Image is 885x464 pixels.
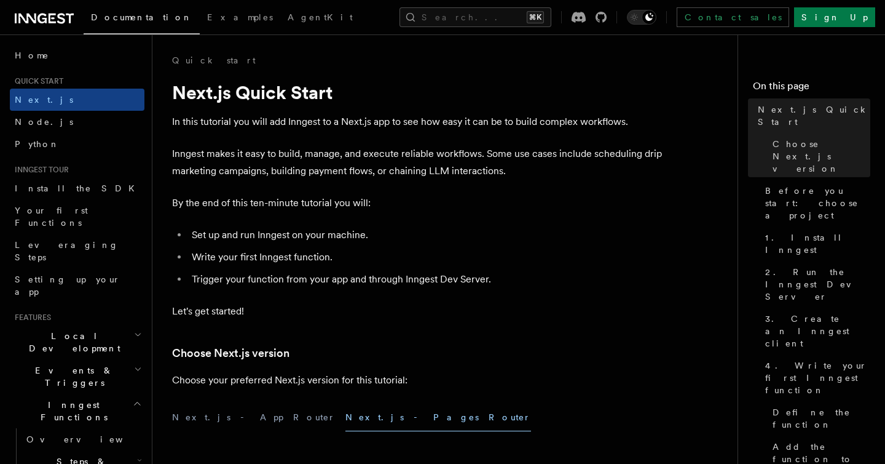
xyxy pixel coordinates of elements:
a: 4. Write your first Inngest function [760,354,870,401]
span: Inngest tour [10,165,69,175]
span: Next.js Quick Start [758,103,870,128]
a: Quick start [172,54,256,66]
button: Next.js - App Router [172,404,336,431]
a: Install the SDK [10,177,144,199]
span: 4. Write your first Inngest function [765,359,870,396]
span: 1. Install Inngest [765,231,870,256]
a: Sign Up [794,7,875,27]
kbd: ⌘K [527,11,544,23]
a: Home [10,44,144,66]
span: Define the function [773,406,870,431]
span: Before you start: choose a project [765,185,870,222]
p: Choose your preferred Next.js version for this tutorial: [172,372,664,389]
a: Python [10,133,144,155]
span: Choose Next.js version [773,138,870,175]
h4: On this page [753,79,870,98]
span: Leveraging Steps [15,240,119,262]
a: Examples [200,4,280,33]
a: 1. Install Inngest [760,226,870,261]
span: Your first Functions [15,206,88,228]
a: 3. Create an Inngest client [760,308,870,354]
span: 2. Run the Inngest Dev Server [765,266,870,303]
h1: Next.js Quick Start [172,81,664,103]
span: Local Development [10,330,134,354]
span: Setting up your app [15,274,120,297]
button: Toggle dark mode [627,10,656,25]
button: Search...⌘K [399,7,551,27]
a: Overview [22,428,144,450]
span: Examples [207,12,273,22]
a: Next.js [10,89,144,111]
a: Choose Next.js version [768,133,870,180]
span: Home [15,49,49,62]
p: By the end of this ten-minute tutorial you will: [172,194,664,212]
span: Inngest Functions [10,399,133,423]
span: Overview [26,434,153,444]
span: Python [15,139,60,149]
li: Set up and run Inngest on your machine. [188,226,664,244]
button: Next.js - Pages Router [345,404,531,431]
a: 2. Run the Inngest Dev Server [760,261,870,308]
li: Write your first Inngest function. [188,249,664,266]
button: Local Development [10,325,144,359]
p: Let's get started! [172,303,664,320]
a: Next.js Quick Start [753,98,870,133]
a: Your first Functions [10,199,144,234]
span: 3. Create an Inngest client [765,313,870,350]
a: Choose Next.js version [172,345,289,362]
a: Define the function [768,401,870,436]
a: Node.js [10,111,144,133]
span: Features [10,313,51,322]
span: Node.js [15,117,73,127]
a: Setting up your app [10,268,144,303]
li: Trigger your function from your app and through Inngest Dev Server. [188,271,664,288]
a: Contact sales [677,7,789,27]
span: Documentation [91,12,192,22]
a: Leveraging Steps [10,234,144,268]
a: AgentKit [280,4,360,33]
p: Inngest makes it easy to build, manage, and execute reliable workflows. Some use cases include sc... [172,145,664,180]
a: Before you start: choose a project [760,180,870,226]
span: Next.js [15,95,73,105]
span: Events & Triggers [10,364,134,389]
button: Events & Triggers [10,359,144,394]
p: In this tutorial you will add Inngest to a Next.js app to see how easy it can be to build complex... [172,113,664,130]
span: Install the SDK [15,183,142,193]
a: Documentation [84,4,200,34]
span: Quick start [10,76,63,86]
span: AgentKit [288,12,353,22]
button: Inngest Functions [10,394,144,428]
